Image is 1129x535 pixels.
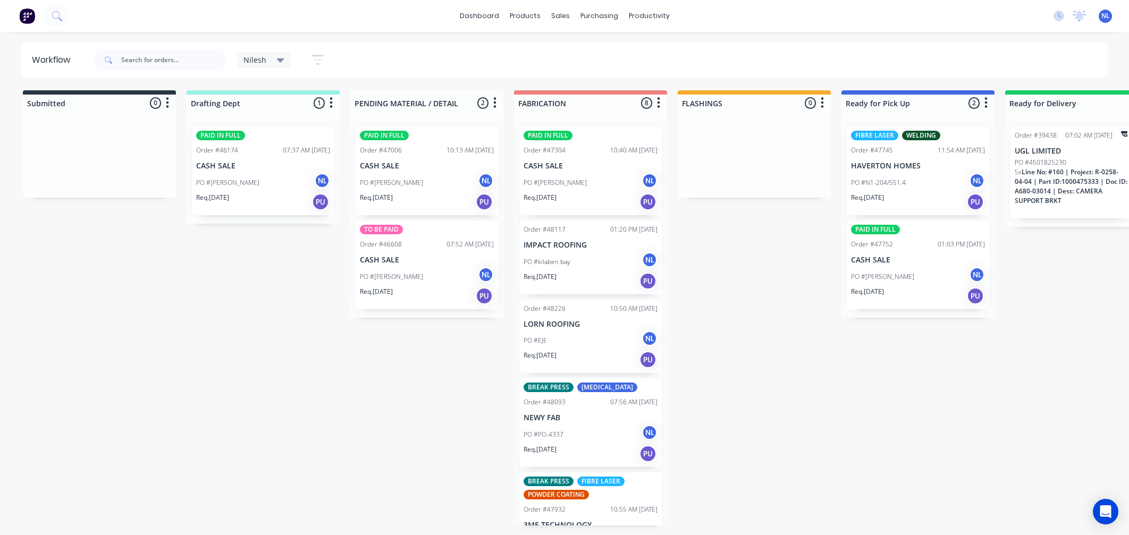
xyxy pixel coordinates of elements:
[312,193,329,210] div: PU
[519,300,662,373] div: Order #4822610:50 AM [DATE]LORN ROOFINGPO #EJENLReq.[DATE]PU
[524,178,587,188] p: PO #[PERSON_NAME]
[524,505,566,514] div: Order #47932
[967,287,984,304] div: PU
[196,162,330,171] p: CASH SALE
[938,240,985,249] div: 01:03 PM [DATE]
[524,272,557,282] p: Req. [DATE]
[642,252,658,268] div: NL
[1015,167,1022,176] span: 5 x
[938,146,985,155] div: 11:54 AM [DATE]
[524,445,557,454] p: Req. [DATE]
[524,257,570,267] p: PO #kilaben bay
[624,8,675,24] div: productivity
[851,193,884,202] p: Req. [DATE]
[446,146,494,155] div: 10:13 AM [DATE]
[360,162,494,171] p: CASH SALE
[577,477,625,486] div: FIBRE LASER
[575,8,624,24] div: purchasing
[32,54,75,66] div: Workflow
[524,225,566,234] div: Order #48117
[851,256,985,265] p: CASH SALE
[524,146,566,155] div: Order #47304
[356,126,498,215] div: PAID IN FULLOrder #4700610:13 AM [DATE]CASH SALEPO #[PERSON_NAME]NLReq.[DATE]PU
[847,126,989,215] div: FIBRE LASERWELDINGOrder #4774511:54 AM [DATE]HAVERTON HOMESPO #N1-204/551.4NLReq.[DATE]PU
[1093,499,1118,524] div: Open Intercom Messenger
[639,273,656,290] div: PU
[360,240,402,249] div: Order #46608
[610,397,658,407] div: 07:56 AM [DATE]
[1015,158,1066,167] p: PO #4501825230
[546,8,575,24] div: sales
[524,397,566,407] div: Order #48093
[519,220,662,294] div: Order #4811701:20 PM [DATE]IMPACT ROOFINGPO #kilaben bayNLReq.[DATE]PU
[524,413,658,422] p: NEWY FAB
[478,173,494,189] div: NL
[851,146,893,155] div: Order #47745
[639,445,656,462] div: PU
[851,287,884,296] p: Req. [DATE]
[642,424,658,440] div: NL
[577,383,637,392] div: [MEDICAL_DATA]
[360,178,423,188] p: PO #[PERSON_NAME]
[196,146,238,155] div: Order #46174
[446,240,494,249] div: 07:52 AM [DATE]
[524,336,547,345] p: PO #EJE
[610,225,658,234] div: 01:20 PM [DATE]
[524,162,658,171] p: CASH SALE
[524,430,563,439] p: PO #PO-4337
[524,383,574,392] div: BREAK PRESS
[19,8,35,24] img: Factory
[196,131,245,140] div: PAID IN FULL
[902,131,940,140] div: WELDING
[639,351,656,368] div: PU
[504,8,546,24] div: products
[851,178,906,188] p: PO #N1-204/551.4
[356,220,498,309] div: TO BE PAIDOrder #4660807:52 AM [DATE]CASH SALEPO #[PERSON_NAME]NLReq.[DATE]PU
[476,287,493,304] div: PU
[360,146,402,155] div: Order #47006
[524,241,658,250] p: IMPACT ROOFING
[192,126,334,215] div: PAID IN FULLOrder #4617407:37 AM [DATE]CASH SALEPO #[PERSON_NAME]NLReq.[DATE]PU
[360,256,494,265] p: CASH SALE
[967,193,984,210] div: PU
[1015,147,1127,156] p: UGL LIMITED
[524,521,658,530] p: 3ME TECHNOLOGY
[478,267,494,283] div: NL
[851,131,898,140] div: FIBRE LASER
[121,49,226,71] input: Search for orders...
[642,330,658,346] div: NL
[314,173,330,189] div: NL
[639,193,656,210] div: PU
[283,146,330,155] div: 07:37 AM [DATE]
[524,193,557,202] p: Req. [DATE]
[519,378,662,467] div: BREAK PRESS[MEDICAL_DATA]Order #4809307:56 AM [DATE]NEWY FABPO #PO-4337NLReq.[DATE]PU
[610,304,658,313] div: 10:50 AM [DATE]
[360,287,393,296] p: Req. [DATE]
[524,304,566,313] div: Order #48226
[243,54,266,65] span: Nilesh
[524,351,557,360] p: Req. [DATE]
[360,193,393,202] p: Req. [DATE]
[524,320,658,329] p: LORN ROOFING
[642,173,658,189] div: NL
[476,193,493,210] div: PU
[851,162,985,171] p: HAVERTON HOMES
[196,178,259,188] p: PO #[PERSON_NAME]
[524,477,574,486] div: BREAK PRESS
[454,8,504,24] a: dashboard
[610,505,658,514] div: 10:55 AM [DATE]
[1015,131,1057,140] div: Order #39438
[524,131,572,140] div: PAID IN FULL
[1065,131,1113,140] div: 07:02 AM [DATE]
[1101,11,1110,21] span: NL
[851,225,900,234] div: PAID IN FULL
[360,131,409,140] div: PAID IN FULL
[1015,167,1127,205] span: Line No: #160 | Project: R-0258-04-04 | Part ID:1000475333 | Doc ID: A680-03014 | Desc: CAMERA SU...
[519,126,662,215] div: PAID IN FULLOrder #4730410:40 AM [DATE]CASH SALEPO #[PERSON_NAME]NLReq.[DATE]PU
[851,240,893,249] div: Order #47752
[969,267,985,283] div: NL
[851,272,914,282] p: PO #[PERSON_NAME]
[847,220,989,309] div: PAID IN FULLOrder #4775201:03 PM [DATE]CASH SALEPO #[PERSON_NAME]NLReq.[DATE]PU
[524,490,589,499] div: POWDER COATING
[969,173,985,189] div: NL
